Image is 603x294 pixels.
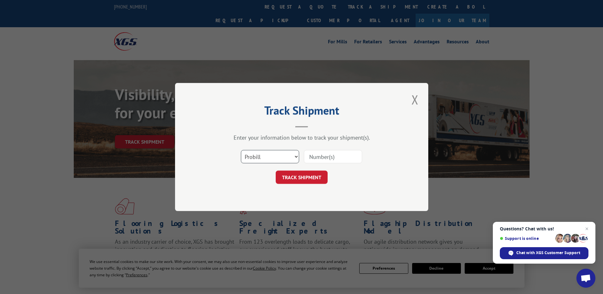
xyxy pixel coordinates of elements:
[576,269,595,288] a: Open chat
[500,236,553,241] span: Support is online
[207,134,397,141] div: Enter your information below to track your shipment(s).
[207,106,397,118] h2: Track Shipment
[410,91,420,108] button: Close modal
[304,150,362,163] input: Number(s)
[516,250,580,256] span: Chat with XGS Customer Support
[500,226,588,231] span: Questions? Chat with us!
[500,247,588,259] span: Chat with XGS Customer Support
[276,171,328,184] button: TRACK SHIPMENT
